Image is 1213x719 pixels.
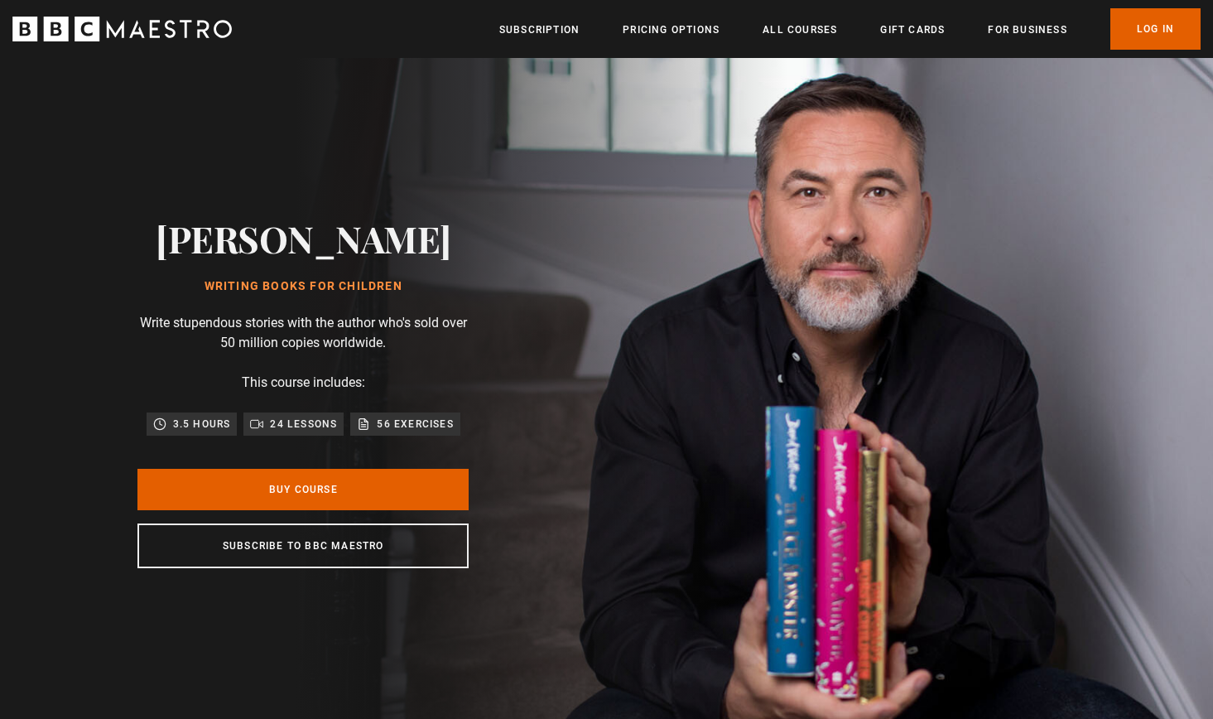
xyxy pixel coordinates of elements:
[988,22,1066,38] a: For business
[12,17,232,41] svg: BBC Maestro
[242,373,365,393] p: This course includes:
[137,524,469,568] a: Subscribe to BBC Maestro
[137,469,469,510] a: Buy Course
[377,416,453,432] p: 56 exercises
[880,22,945,38] a: Gift Cards
[1110,8,1201,50] a: Log In
[499,22,580,38] a: Subscription
[156,217,451,259] h2: [PERSON_NAME]
[156,280,451,293] h1: Writing Books for Children
[763,22,837,38] a: All Courses
[499,8,1201,50] nav: Primary
[173,416,231,432] p: 3.5 hours
[270,416,337,432] p: 24 lessons
[137,313,469,353] p: Write stupendous stories with the author who's sold over 50 million copies worldwide.
[623,22,720,38] a: Pricing Options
